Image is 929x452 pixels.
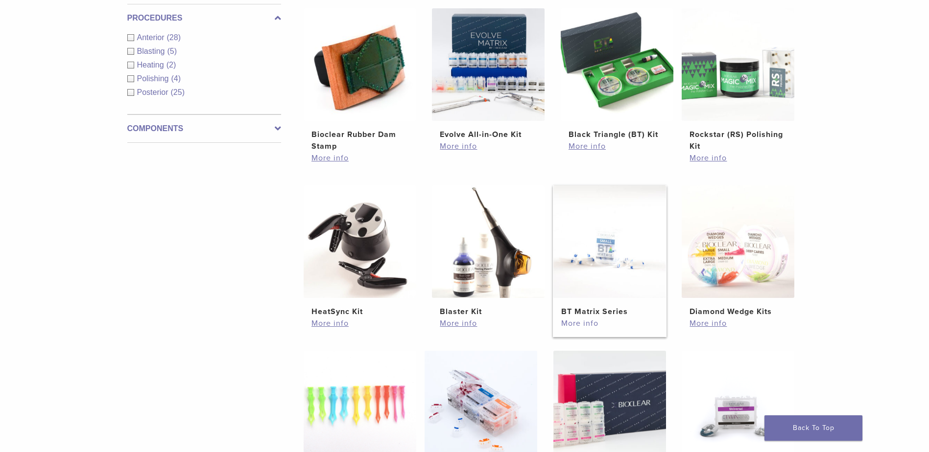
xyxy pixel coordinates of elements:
img: Black Triangle (BT) Kit [561,8,673,121]
span: (2) [167,61,176,69]
img: Bioclear Rubber Dam Stamp [304,8,416,121]
span: (25) [171,88,185,96]
a: More info [440,140,537,152]
h2: BT Matrix Series [561,306,658,317]
h2: Rockstar (RS) Polishing Kit [690,129,786,152]
a: Evolve All-in-One KitEvolve All-in-One Kit [431,8,546,140]
img: Diamond Wedge Kits [682,185,794,298]
span: (28) [167,33,181,42]
a: More info [440,317,537,329]
a: More info [569,140,666,152]
h2: Evolve All-in-One Kit [440,129,537,140]
span: Heating [137,61,167,69]
img: HeatSync Kit [304,185,416,298]
a: More info [561,317,658,329]
a: Bioclear Rubber Dam StampBioclear Rubber Dam Stamp [303,8,417,152]
label: Components [127,123,281,135]
img: Rockstar (RS) Polishing Kit [682,8,794,121]
span: (4) [171,74,181,83]
span: Polishing [137,74,171,83]
h2: Black Triangle (BT) Kit [569,129,666,140]
img: Evolve All-in-One Kit [432,8,545,121]
h2: HeatSync Kit [311,306,408,317]
a: BT Matrix SeriesBT Matrix Series [553,185,667,317]
a: Back To Top [764,415,862,441]
img: Blaster Kit [432,185,545,298]
label: Procedures [127,12,281,24]
a: Rockstar (RS) Polishing KitRockstar (RS) Polishing Kit [681,8,795,152]
a: More info [690,152,786,164]
a: More info [690,317,786,329]
h2: Diamond Wedge Kits [690,306,786,317]
a: More info [311,317,408,329]
h2: Blaster Kit [440,306,537,317]
a: HeatSync KitHeatSync Kit [303,185,417,317]
span: (5) [167,47,177,55]
a: Blaster KitBlaster Kit [431,185,546,317]
a: Black Triangle (BT) KitBlack Triangle (BT) Kit [560,8,674,140]
a: Diamond Wedge KitsDiamond Wedge Kits [681,185,795,317]
img: BT Matrix Series [553,185,666,298]
a: More info [311,152,408,164]
span: Anterior [137,33,167,42]
h2: Bioclear Rubber Dam Stamp [311,129,408,152]
span: Posterior [137,88,171,96]
span: Blasting [137,47,167,55]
